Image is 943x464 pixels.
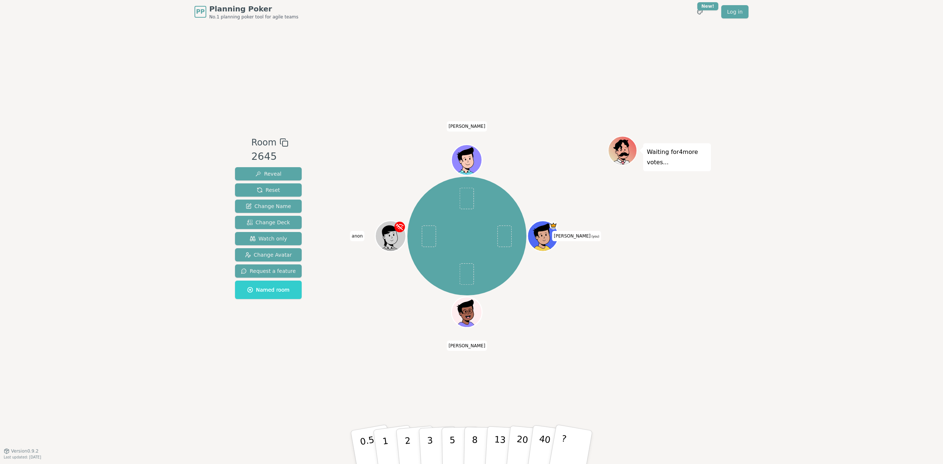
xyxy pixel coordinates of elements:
[590,235,599,238] span: (you)
[247,286,290,293] span: Named room
[235,216,302,229] button: Change Deck
[245,251,292,259] span: Change Avatar
[693,5,707,18] button: New!
[11,448,39,454] span: Version 0.9.2
[255,170,281,177] span: Reveal
[235,167,302,180] button: Reveal
[235,264,302,278] button: Request a feature
[209,14,298,20] span: No.1 planning poker tool for agile teams
[209,4,298,14] span: Planning Poker
[235,248,302,261] button: Change Avatar
[721,5,749,18] a: Log in
[447,341,487,351] span: Click to change your name
[235,232,302,245] button: Watch only
[447,121,487,131] span: Click to change your name
[697,2,718,10] div: New!
[350,231,365,241] span: Click to change your name
[247,219,290,226] span: Change Deck
[4,448,39,454] button: Version0.9.2
[552,231,601,241] span: Click to change your name
[251,149,288,164] div: 2645
[647,147,707,168] p: Waiting for 4 more votes...
[250,235,287,242] span: Watch only
[550,222,557,229] span: Nguyen is the host
[235,200,302,213] button: Change Name
[235,183,302,197] button: Reset
[235,281,302,299] button: Named room
[241,267,296,275] span: Request a feature
[194,4,298,20] a: PPPlanning PokerNo.1 planning poker tool for agile teams
[529,222,557,250] button: Click to change your avatar
[246,203,291,210] span: Change Name
[4,455,41,459] span: Last updated: [DATE]
[196,7,204,16] span: PP
[257,186,280,194] span: Reset
[251,136,276,149] span: Room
